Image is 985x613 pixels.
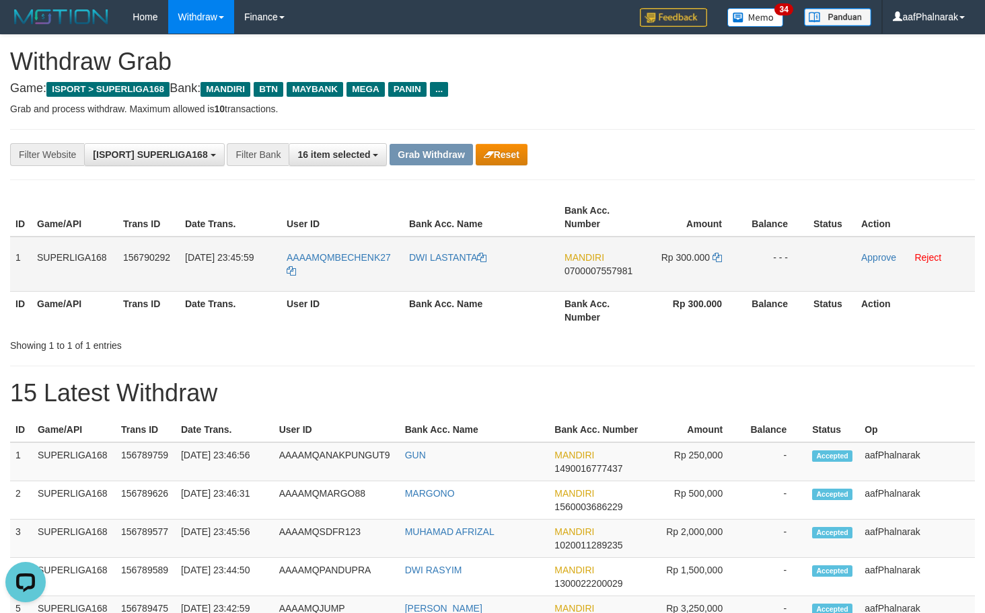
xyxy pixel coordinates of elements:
[116,558,176,596] td: 156789589
[388,82,427,97] span: PANIN
[32,558,116,596] td: SUPERLIGA168
[10,417,32,442] th: ID
[10,333,400,352] div: Showing 1 to 1 of 1 entries
[808,198,856,237] th: Status
[10,82,975,95] h4: Game: Bank:
[289,143,387,166] button: 16 item selected
[859,520,975,558] td: aafPhalnarak
[281,198,404,237] th: User ID
[287,252,391,263] span: AAAAMQMBECHENK27
[859,417,975,442] th: Op
[405,488,455,499] a: MARGONO
[32,417,116,442] th: Game/API
[10,237,32,292] td: 1
[643,291,742,329] th: Rp 300.000
[32,198,118,237] th: Game/API
[404,291,559,329] th: Bank Acc. Name
[859,558,975,596] td: aafPhalnarak
[116,417,176,442] th: Trans ID
[647,520,743,558] td: Rp 2,000,000
[859,481,975,520] td: aafPhalnarak
[176,481,274,520] td: [DATE] 23:46:31
[856,198,975,237] th: Action
[46,82,170,97] span: ISPORT > SUPERLIGA168
[346,82,385,97] span: MEGA
[10,48,975,75] h1: Withdraw Grab
[647,417,743,442] th: Amount
[185,252,254,263] span: [DATE] 23:45:59
[180,291,281,329] th: Date Trans.
[274,481,400,520] td: AAAAMQMARGO88
[405,526,495,537] a: MUHAMAD AFRIZAL
[32,442,116,481] td: SUPERLIGA168
[118,198,180,237] th: Trans ID
[742,198,808,237] th: Balance
[390,144,472,165] button: Grab Withdraw
[661,252,710,263] span: Rp 300.000
[227,143,289,166] div: Filter Bank
[742,291,808,329] th: Balance
[554,463,622,474] span: Copy 1490016777437 to clipboard
[743,442,807,481] td: -
[430,82,448,97] span: ...
[84,143,224,166] button: [ISPORT] SUPERLIGA168
[743,481,807,520] td: -
[812,565,852,577] span: Accepted
[274,417,400,442] th: User ID
[10,380,975,407] h1: 15 Latest Withdraw
[32,237,118,292] td: SUPERLIGA168
[93,149,207,160] span: [ISPORT] SUPERLIGA168
[409,252,486,263] a: DWI LASTANTA
[10,102,975,116] p: Grab and process withdraw. Maximum allowed is transactions.
[274,558,400,596] td: AAAAMQPANDUPRA
[743,417,807,442] th: Balance
[804,8,871,26] img: panduan.png
[10,198,32,237] th: ID
[643,198,742,237] th: Amount
[10,442,32,481] td: 1
[554,526,594,537] span: MANDIRI
[297,149,370,160] span: 16 item selected
[559,198,643,237] th: Bank Acc. Number
[861,252,896,263] a: Approve
[774,3,793,15] span: 34
[180,198,281,237] th: Date Trans.
[859,442,975,481] td: aafPhalnarak
[200,82,250,97] span: MANDIRI
[32,520,116,558] td: SUPERLIGA168
[176,417,274,442] th: Date Trans.
[554,565,594,575] span: MANDIRI
[281,291,404,329] th: User ID
[812,450,852,462] span: Accepted
[808,291,856,329] th: Status
[118,291,180,329] th: Trans ID
[812,527,852,538] span: Accepted
[405,450,426,460] a: GUN
[743,558,807,596] td: -
[176,558,274,596] td: [DATE] 23:44:50
[5,5,46,46] button: Open LiveChat chat widget
[807,417,859,442] th: Status
[116,481,176,520] td: 156789626
[564,252,604,263] span: MANDIRI
[10,520,32,558] td: 3
[176,442,274,481] td: [DATE] 23:46:56
[274,442,400,481] td: AAAAMQANAKPUNGUT9
[554,578,622,589] span: Copy 1300022200029 to clipboard
[564,265,632,276] span: Copy 0700007557981 to clipboard
[123,252,170,263] span: 156790292
[554,488,594,499] span: MANDIRI
[32,291,118,329] th: Game/API
[10,481,32,520] td: 2
[559,291,643,329] th: Bank Acc. Number
[32,481,116,520] td: SUPERLIGA168
[274,520,400,558] td: AAAAMQSDFR123
[743,520,807,558] td: -
[914,252,941,263] a: Reject
[727,8,784,27] img: Button%20Memo.svg
[214,104,225,114] strong: 10
[856,291,975,329] th: Action
[10,143,84,166] div: Filter Website
[10,291,32,329] th: ID
[742,237,808,292] td: - - -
